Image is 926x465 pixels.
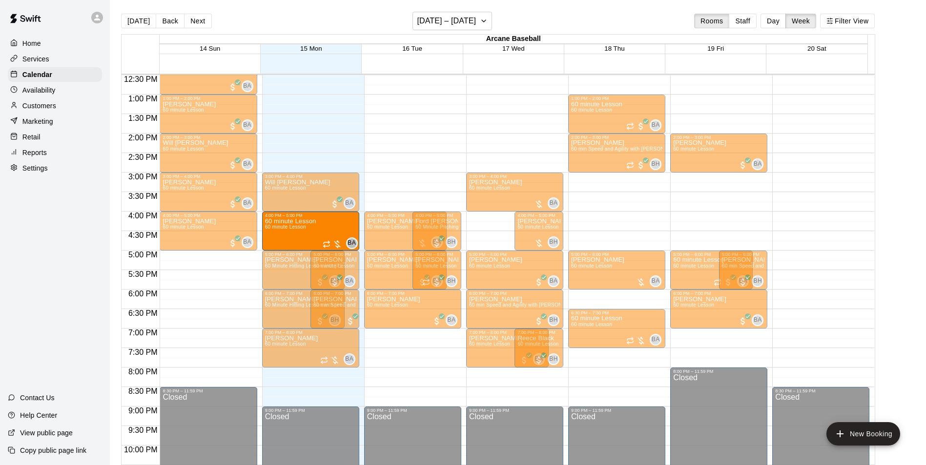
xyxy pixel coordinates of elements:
[8,130,102,144] a: Retail
[654,119,661,131] span: Bryan Anderson
[126,251,160,259] span: 5:00 PM
[469,263,510,269] span: 60 minute Lesson
[571,252,662,257] div: 5:00 PM – 6:00 PM
[415,224,477,230] span: 60 Minute Pitching Lesson
[412,212,461,251] div: 4:00 PM – 5:00 PM: Ford Sparkes
[310,290,359,329] div: 6:00 PM – 7:00 PM: 60 min Speed and Agility with Bailey Hodges
[265,213,305,218] div: 4:00 PM – 5:00 PM
[265,263,377,269] span: 60 Minute Hitting Lesson with [PERSON_NAME]
[694,14,729,28] button: Rooms
[300,45,322,52] span: 15 Mon
[348,275,355,287] span: Bryan Anderson
[652,120,660,130] span: BA
[469,252,560,257] div: 5:00 PM – 6:00 PM
[466,173,563,212] div: 3:00 PM – 4:00 PM: Finn GILLESPIE
[163,388,254,393] div: 8:30 PM – 11:59 PM
[126,212,160,220] span: 4:00 PM
[126,426,160,434] span: 9:30 PM
[673,369,764,374] div: 8:00 PM – 11:59 PM
[126,134,160,142] span: 2:00 PM
[8,83,102,97] div: Availability
[673,146,714,152] span: 60 minute Lesson
[126,95,160,103] span: 1:00 PM
[22,163,48,173] p: Settings
[228,238,238,248] span: All customers have paid
[22,148,47,157] p: Reports
[756,275,763,287] span: Bailey Hodges
[367,302,408,308] span: 60 minute Lesson
[422,278,430,286] span: Recurring event
[364,251,447,290] div: 5:00 PM – 6:00 PM: Aaron Bookstaver
[160,35,867,44] div: Arcane Baseball
[450,275,457,287] span: Bailey Hodges
[650,275,661,287] div: Bryan Anderson
[8,36,102,51] a: Home
[719,251,768,290] div: 5:00 PM – 6:00 PM: 60 min Speed and Agility with Bailey Hodges
[330,277,340,287] span: All customers have paid
[754,315,762,325] span: BA
[754,276,762,286] span: BH
[8,98,102,113] div: Customers
[246,197,253,209] span: Bryan Anderson
[820,14,875,28] button: Filter View
[22,70,52,79] p: Calendar
[346,316,355,326] span: All customers have paid
[415,213,458,218] div: 4:00 PM – 5:00 PM
[126,192,160,200] span: 3:30 PM
[466,290,563,329] div: 6:00 PM – 7:00 PM: 60 min Speed and Agility with Bailey Hodges
[469,174,560,179] div: 3:00 PM – 4:00 PM
[310,251,359,290] div: 5:00 PM – 6:00 PM: Jimmy Eckhardt
[126,290,160,298] span: 6:00 PM
[126,270,160,278] span: 5:30 PM
[548,197,559,209] div: Bryan Anderson
[242,158,253,170] div: Bryan Anderson
[20,393,55,403] p: Contact Us
[415,252,458,257] div: 5:00 PM – 6:00 PM
[652,335,660,345] span: BA
[22,116,53,126] p: Marketing
[807,45,826,52] span: 20 Sat
[126,407,160,415] span: 9:00 PM
[367,291,458,296] div: 6:00 PM – 7:00 PM
[670,134,767,173] div: 2:00 PM – 3:00 PM: James Driver
[514,212,563,251] div: 4:00 PM – 5:00 PM: Jones Tuttle
[402,45,422,52] button: 16 Tue
[320,356,328,364] span: Recurring event
[22,101,56,111] p: Customers
[448,315,456,325] span: BA
[673,291,764,296] div: 6:00 PM – 7:00 PM
[126,173,160,181] span: 3:00 PM
[22,54,49,64] p: Services
[367,263,408,269] span: 60 minute Lesson
[707,45,724,52] span: 19 Fri
[163,107,204,113] span: 60 minute Lesson
[469,185,510,191] span: 60 minute Lesson
[160,95,257,134] div: 1:00 PM – 2:00 PM: William Colpini
[163,174,254,179] div: 3:00 PM – 4:00 PM
[323,240,330,248] span: Recurring event
[447,276,455,286] span: BH
[502,45,525,52] button: 17 Wed
[446,275,457,287] div: Bailey Hodges
[348,197,355,209] span: Bryan Anderson
[242,80,253,92] div: Bryan Anderson
[8,161,102,175] a: Settings
[548,314,559,326] div: Bailey Hodges
[163,96,254,101] div: 1:00 PM – 2:00 PM
[367,252,444,257] div: 5:00 PM – 6:00 PM
[549,237,557,247] span: BH
[568,95,665,134] div: 1:00 PM – 2:00 PM: 60 minute Lesson
[265,408,356,413] div: 9:00 PM – 11:59 PM
[517,213,560,218] div: 4:00 PM – 5:00 PM
[265,252,342,257] div: 5:00 PM – 6:00 PM
[466,251,563,290] div: 5:00 PM – 6:00 PM: Henry Hutton
[604,45,624,52] button: 18 Thu
[466,329,549,368] div: 7:00 PM – 8:00 PM: Davis Black
[654,275,661,287] span: Bryan Anderson
[552,314,559,326] span: Bailey Hodges
[654,158,661,170] span: Bailey Hodges
[673,252,750,257] div: 5:00 PM – 6:00 PM
[549,354,557,364] span: BH
[243,198,251,208] span: BA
